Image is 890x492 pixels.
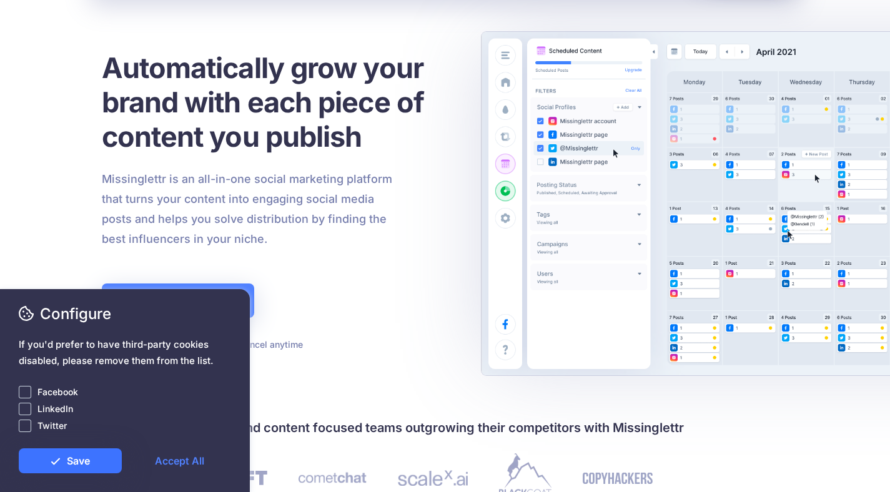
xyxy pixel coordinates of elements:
[37,418,67,433] label: Twitter
[37,401,73,416] label: LinkedIn
[227,337,303,352] li: Cancel anytime
[19,303,231,325] span: Configure
[19,337,231,369] span: If you'd prefer to have third-party cookies disabled, please remove them from the list.
[102,418,789,438] h4: Join 30,000+ creators and content focused teams outgrowing their competitors with Missinglettr
[102,51,455,154] h1: Automatically grow your brand with each piece of content you publish
[19,448,122,473] a: Save
[128,448,231,473] a: Accept All
[102,283,254,318] a: Start Growing My Brand
[102,169,393,249] p: Missinglettr is an all-in-one social marketing platform that turns your content into engaging soc...
[37,385,78,399] label: Facebook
